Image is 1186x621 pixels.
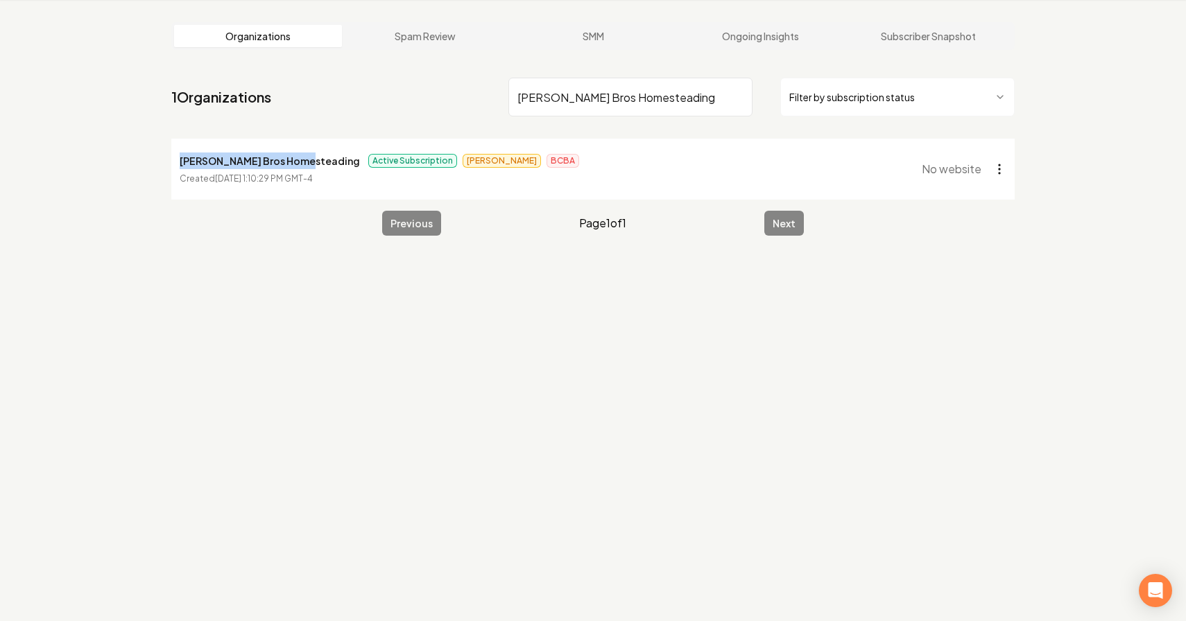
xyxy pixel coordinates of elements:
[509,25,677,47] a: SMM
[844,25,1012,47] a: Subscriber Snapshot
[508,78,753,116] input: Search by name or ID
[677,25,845,47] a: Ongoing Insights
[180,172,313,186] p: Created
[922,161,981,177] span: No website
[463,154,541,168] span: [PERSON_NAME]
[342,25,510,47] a: Spam Review
[1139,574,1172,607] div: Open Intercom Messenger
[174,25,342,47] a: Organizations
[579,215,626,231] span: Page 1 of 1
[368,154,457,168] span: Active Subscription
[180,152,360,169] p: [PERSON_NAME] Bros Homesteading
[547,154,579,168] span: BCBA
[215,173,313,184] time: [DATE] 1:10:29 PM GMT-4
[171,87,271,107] a: 1Organizations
